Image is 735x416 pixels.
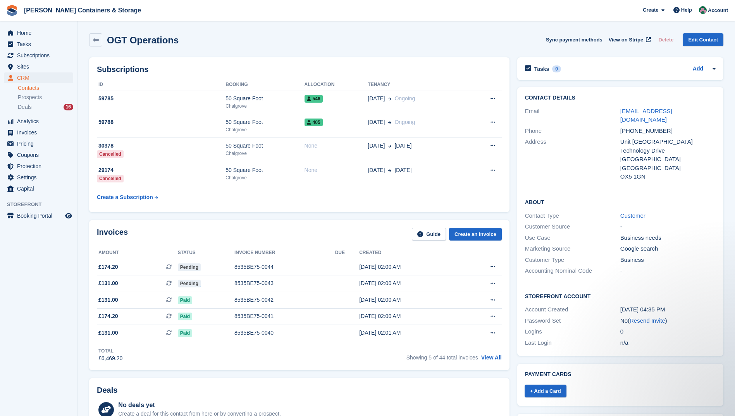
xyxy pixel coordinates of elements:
span: [DATE] [368,142,385,150]
span: [DATE] [368,95,385,103]
span: Prospects [18,94,42,101]
h2: Invoices [97,228,128,241]
div: Email [525,107,620,124]
h2: Subscriptions [97,65,502,74]
div: [PHONE_NUMBER] [620,127,716,136]
a: menu [4,210,73,221]
div: Marketing Source [525,244,620,253]
a: [PERSON_NAME] Containers & Storage [21,4,144,17]
span: Ongoing [394,119,415,125]
span: ( ) [628,317,667,324]
span: £174.20 [98,312,118,320]
span: 405 [305,119,323,126]
a: menu [4,127,73,138]
span: Home [17,28,64,38]
span: Protection [17,161,64,172]
div: Chalgrove [225,126,304,133]
th: Status [178,247,234,259]
th: Created [359,247,461,259]
a: Prospects [18,93,73,101]
span: [DATE] [368,166,385,174]
div: 50 Square Foot [225,118,304,126]
div: Account Created [525,305,620,314]
div: 8535BE75-0041 [234,312,335,320]
div: Unit [GEOGRAPHIC_DATA] [620,138,716,146]
span: Paid [178,329,192,337]
span: [DATE] [368,118,385,126]
span: View on Stripe [609,36,643,44]
div: 8535BE75-0043 [234,279,335,287]
a: + Add a Card [525,385,566,397]
div: Google search [620,244,716,253]
a: Contacts [18,84,73,92]
a: menu [4,72,73,83]
button: Sync payment methods [546,33,602,46]
div: Technology Drive [620,146,716,155]
a: Guide [412,228,446,241]
a: Customer [620,212,645,219]
span: £174.20 [98,263,118,271]
div: Business [620,256,716,265]
h2: OGT Operations [107,35,179,45]
span: Ongoing [394,95,415,101]
div: Contact Type [525,211,620,220]
div: 16 [64,104,73,110]
th: ID [97,79,225,91]
span: [DATE] [394,142,411,150]
th: Amount [97,247,178,259]
div: [DATE] 02:01 AM [359,329,461,337]
div: 8535BE75-0044 [234,263,335,271]
a: menu [4,183,73,194]
a: Deals 16 [18,103,73,111]
a: menu [4,138,73,149]
a: View on Stripe [606,33,652,46]
a: Resend Invite [630,317,665,324]
div: Chalgrove [225,150,304,157]
div: None [305,142,368,150]
div: Last Login [525,339,620,347]
div: [GEOGRAPHIC_DATA] [620,164,716,173]
div: OX5 1GN [620,172,716,181]
span: [DATE] [394,166,411,174]
h2: Contact Details [525,95,716,101]
div: 50 Square Foot [225,142,304,150]
div: Logins [525,327,620,336]
th: Booking [225,79,304,91]
div: No deals yet [118,401,281,410]
div: Cancelled [97,150,124,158]
div: Accounting Nominal Code [525,266,620,275]
span: £131.00 [98,296,118,304]
span: Capital [17,183,64,194]
span: Pricing [17,138,64,149]
span: Deals [18,103,32,111]
a: menu [4,28,73,38]
div: £6,469.20 [98,354,122,363]
a: menu [4,50,73,61]
div: Customer Source [525,222,620,231]
span: £131.00 [98,329,118,337]
button: Delete [655,33,676,46]
span: Storefront [7,201,77,208]
div: n/a [620,339,716,347]
h2: About [525,198,716,206]
a: Create a Subscription [97,190,158,205]
a: menu [4,161,73,172]
div: 50 Square Foot [225,95,304,103]
span: Create [643,6,658,14]
a: Preview store [64,211,73,220]
div: None [305,166,368,174]
span: Paid [178,313,192,320]
span: Sites [17,61,64,72]
div: No [620,316,716,325]
th: Due [335,247,359,259]
a: menu [4,172,73,183]
a: Edit Contact [683,33,723,46]
div: 59785 [97,95,225,103]
div: [DATE] 02:00 AM [359,296,461,304]
h2: Storefront Account [525,292,716,300]
span: Tasks [17,39,64,50]
span: Help [681,6,692,14]
span: Pending [178,280,201,287]
div: 30378 [97,142,225,150]
div: 59788 [97,118,225,126]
